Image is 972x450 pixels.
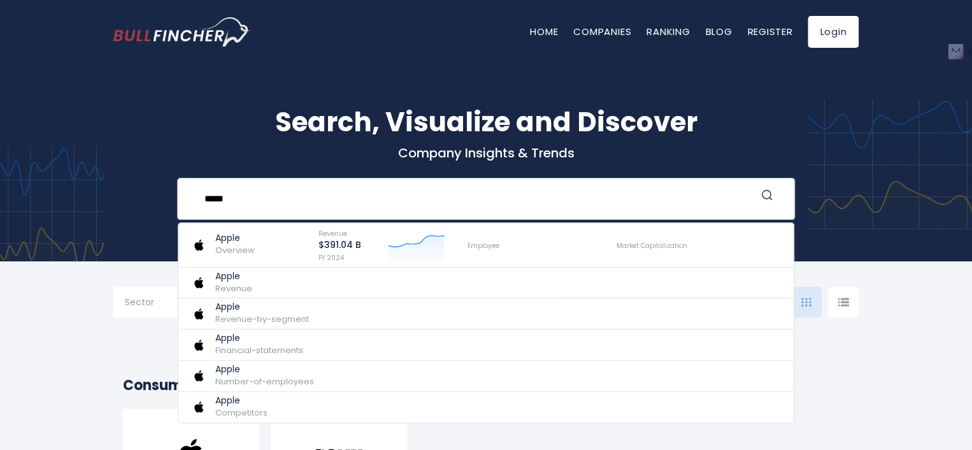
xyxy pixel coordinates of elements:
a: Register [747,25,792,38]
p: Apple [215,364,314,375]
a: Apple Revenue [178,268,794,299]
button: Search [759,189,775,205]
img: icon-comp-grid.svg [801,298,811,307]
a: Apple Overview Revenue $391.04 B FY 2024 Employee Market Capitalization [178,223,794,268]
span: Employee [468,241,499,250]
h1: Search, Visualize and Discover [113,102,859,142]
input: Selection [125,292,206,315]
p: Apple [215,333,303,344]
span: Market Capitalization [617,241,687,250]
p: Apple [215,301,309,312]
a: Login [808,16,859,48]
p: Company Insights & Trends [113,145,859,161]
h2: Consumer Electronics [123,375,849,396]
a: Home [530,25,558,38]
a: Apple Revenue-by-segment [178,298,794,330]
img: bullfincher logo [113,17,250,47]
span: Revenue [318,229,347,238]
span: Competitors [215,407,268,419]
p: Apple [215,395,268,406]
a: Apple Number-of-employees [178,361,794,392]
span: Overview [215,244,255,256]
p: Apple [215,271,252,282]
span: Financial-statements [215,344,303,356]
img: icon-comp-list-view.svg [838,298,849,307]
p: $391.04 B [318,240,361,250]
a: Ranking [647,25,690,38]
span: Sector [125,296,154,308]
a: Apple Competitors [178,392,794,423]
span: FY 2024 [318,253,344,263]
span: Revenue-by-segment [215,313,309,325]
span: Revenue [215,282,252,294]
a: Go to homepage [113,17,250,47]
a: Blog [705,25,732,38]
a: Companies [573,25,631,38]
span: Number-of-employees [215,375,314,388]
p: Apple [215,233,255,243]
a: Apple Financial-statements [178,330,794,361]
